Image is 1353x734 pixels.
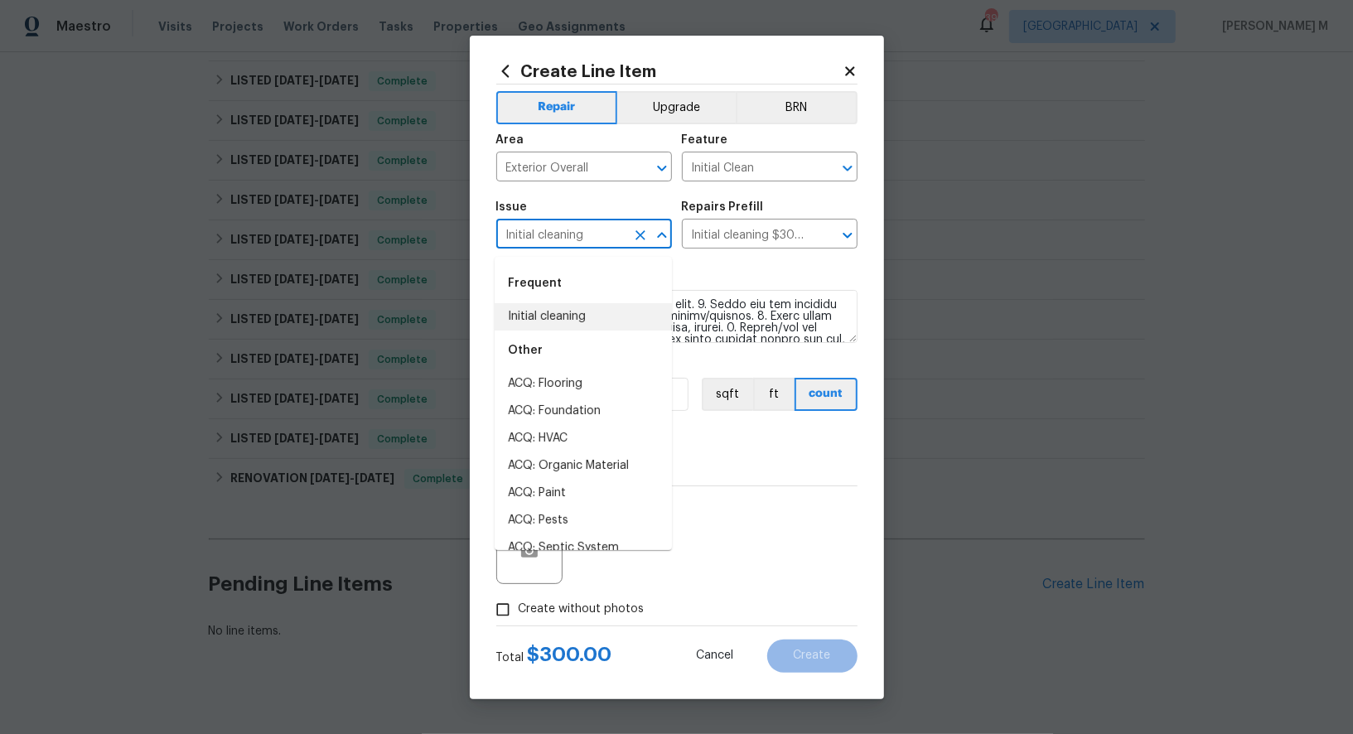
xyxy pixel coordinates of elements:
[629,224,652,247] button: Clear
[495,534,672,562] li: ACQ: Septic System
[697,649,734,662] span: Cancel
[702,378,753,411] button: sqft
[682,134,728,146] h5: Feature
[753,378,795,411] button: ft
[496,201,528,213] h5: Issue
[496,646,612,666] div: Total
[682,201,764,213] h5: Repairs Prefill
[495,425,672,452] li: ACQ: HVAC
[495,452,672,480] li: ACQ: Organic Material
[836,157,859,180] button: Open
[495,263,672,303] div: Frequent
[736,91,858,124] button: BRN
[617,91,736,124] button: Upgrade
[794,649,831,662] span: Create
[496,134,524,146] h5: Area
[495,398,672,425] li: ACQ: Foundation
[795,378,858,411] button: count
[495,370,672,398] li: ACQ: Flooring
[496,91,618,124] button: Repair
[767,640,858,673] button: Create
[495,331,672,370] div: Other
[650,157,674,180] button: Open
[495,480,672,507] li: ACQ: Paint
[528,645,612,664] span: $ 300.00
[496,290,858,343] textarea: 0. Lore ipsu dolorsit ametc adi elit. 9. Seddo eiu tem incididu utlab etdolore ma al enim ad mini...
[670,640,761,673] button: Cancel
[495,303,672,331] li: Initial cleaning
[495,507,672,534] li: ACQ: Pests
[836,224,859,247] button: Open
[650,224,674,247] button: Close
[496,62,843,80] h2: Create Line Item
[519,601,645,618] span: Create without photos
